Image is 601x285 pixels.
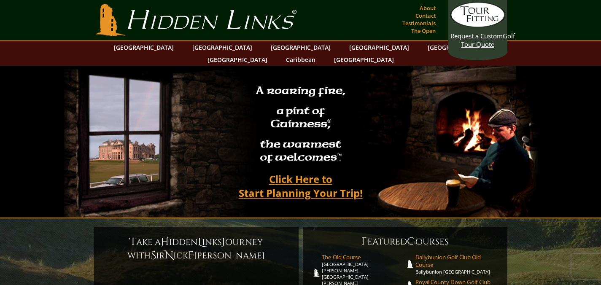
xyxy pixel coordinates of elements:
span: C [407,235,415,248]
a: Ballybunion Golf Club Old CourseBallybunion [GEOGRAPHIC_DATA] [415,253,499,275]
a: [GEOGRAPHIC_DATA] [267,41,335,54]
span: F [361,235,367,248]
a: Request a CustomGolf Tour Quote [450,2,505,48]
span: J [222,235,225,249]
span: F [188,249,194,262]
a: Contact [413,10,438,22]
a: Caribbean [282,54,320,66]
a: [GEOGRAPHIC_DATA] [203,54,272,66]
a: About [418,2,438,14]
a: [GEOGRAPHIC_DATA] [110,41,178,54]
h2: A roaring fire, a pint of Guinness , the warmest of welcomes™. [251,81,351,169]
span: Request a Custom [450,32,503,40]
a: Testimonials [400,17,438,29]
span: S [151,249,156,262]
h6: eatured ourses [311,235,499,248]
span: T [130,235,136,249]
a: [GEOGRAPHIC_DATA] [423,41,492,54]
a: [GEOGRAPHIC_DATA] [345,41,413,54]
a: [GEOGRAPHIC_DATA] [330,54,398,66]
span: L [198,235,202,249]
span: The Old Course [322,253,405,261]
span: N [165,249,173,262]
span: Ballybunion Golf Club Old Course [415,253,499,269]
a: The Open [409,25,438,37]
span: H [161,235,169,249]
h6: ake a idden inks ourney with ir ick [PERSON_NAME] [102,235,290,262]
a: Click Here toStart Planning Your Trip! [230,169,371,203]
a: [GEOGRAPHIC_DATA] [188,41,256,54]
